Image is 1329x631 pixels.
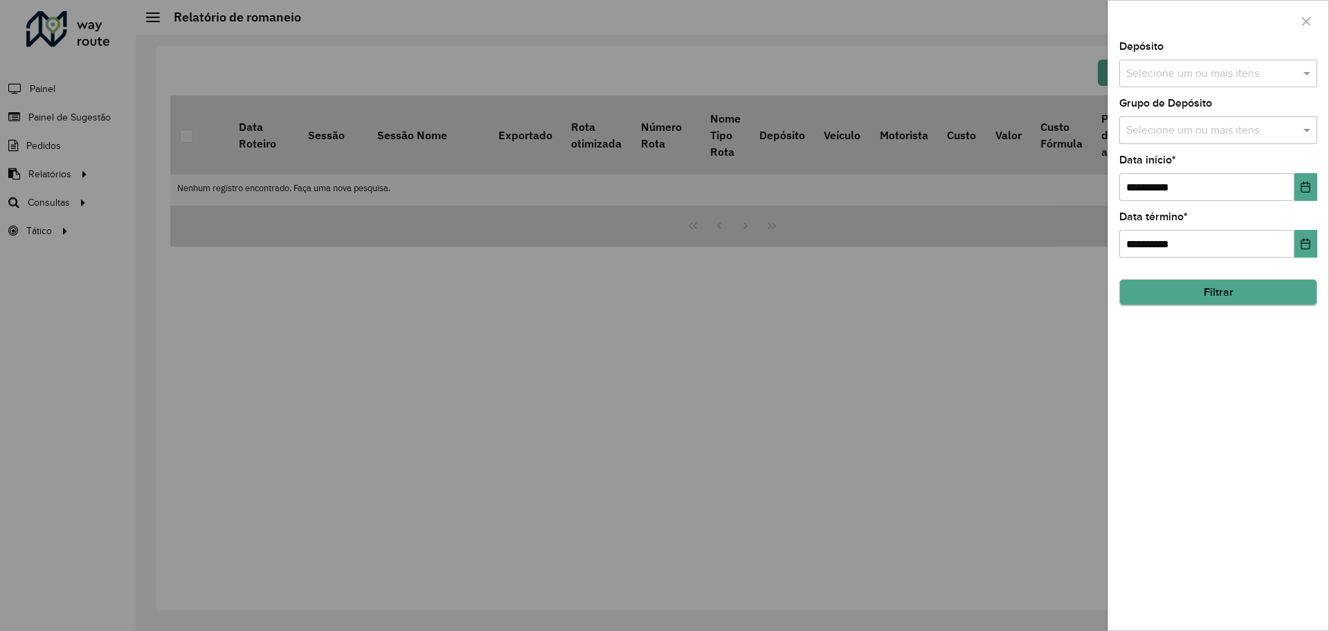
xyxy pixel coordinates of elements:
label: Data início [1119,152,1176,168]
button: Choose Date [1294,230,1317,258]
button: Choose Date [1294,173,1317,201]
label: Grupo de Depósito [1119,95,1212,112]
label: Depósito [1119,38,1164,55]
button: Filtrar [1119,279,1317,305]
label: Data término [1119,208,1188,225]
